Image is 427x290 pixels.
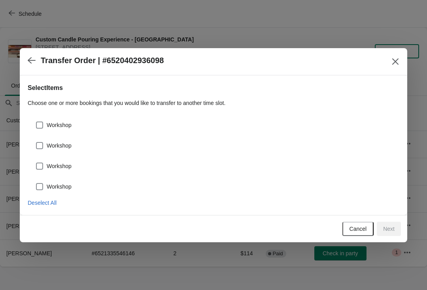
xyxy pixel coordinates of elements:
[28,200,57,206] span: Deselect All
[28,99,399,107] p: Choose one or more bookings that you would like to transfer to another time slot.
[47,121,72,129] span: Workshop
[47,183,72,191] span: Workshop
[47,142,72,150] span: Workshop
[47,162,72,170] span: Workshop
[388,54,402,69] button: Close
[41,56,164,65] h2: Transfer Order | #6520402936098
[28,83,399,93] h2: Select Items
[350,226,367,232] span: Cancel
[342,222,374,236] button: Cancel
[25,196,60,210] button: Deselect All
